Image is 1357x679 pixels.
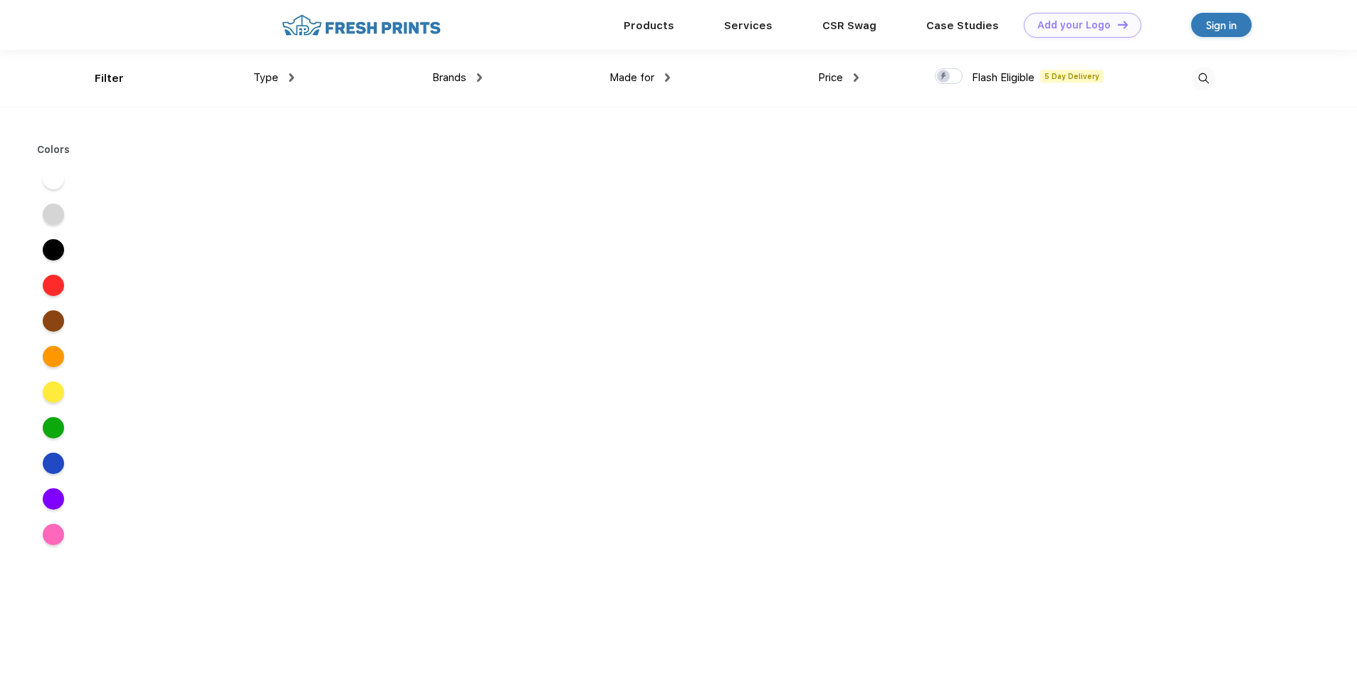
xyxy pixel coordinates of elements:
[854,73,859,82] img: dropdown.png
[818,71,843,84] span: Price
[1118,21,1128,28] img: DT
[477,73,482,82] img: dropdown.png
[1192,67,1215,90] img: desktop_search.svg
[278,13,445,38] img: fo%20logo%202.webp
[1037,19,1111,31] div: Add your Logo
[95,70,124,87] div: Filter
[665,73,670,82] img: dropdown.png
[624,19,674,32] a: Products
[289,73,294,82] img: dropdown.png
[1191,13,1252,37] a: Sign in
[26,142,81,157] div: Colors
[253,71,278,84] span: Type
[432,71,466,84] span: Brands
[1206,17,1237,33] div: Sign in
[972,71,1034,84] span: Flash Eligible
[609,71,654,84] span: Made for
